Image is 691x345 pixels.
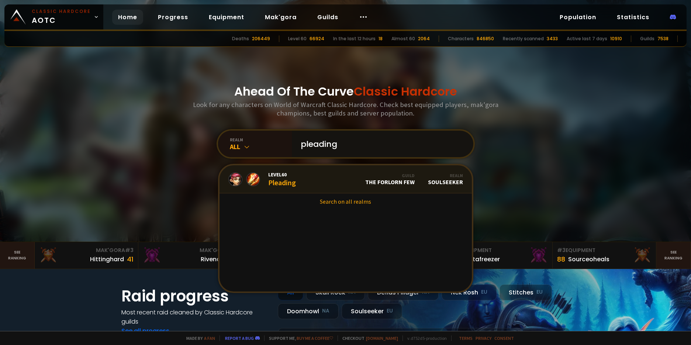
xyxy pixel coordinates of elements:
[402,335,447,341] span: v. d752d5 - production
[138,242,242,269] a: Mak'Gora#2Rivench100
[448,35,474,42] div: Characters
[553,242,656,269] a: #3Equipment88Sourceoheals
[547,35,558,42] div: 3433
[557,246,652,254] div: Equipment
[230,142,292,151] div: All
[656,242,691,269] a: Seeranking
[268,171,296,178] span: Level 60
[322,307,329,315] small: NA
[477,35,494,42] div: 846850
[143,246,237,254] div: Mak'Gora
[32,8,91,15] small: Classic Hardcore
[418,35,430,42] div: 2064
[296,131,464,157] input: Search a character...
[190,100,501,117] h3: Look for any characters on World of Warcraft Classic Hardcore. Check best equipped players, mak'g...
[442,284,497,300] div: Nek'Rosh
[311,10,344,25] a: Guilds
[449,242,553,269] a: #2Equipment88Notafreezer
[557,246,566,254] span: # 3
[453,246,548,254] div: Equipment
[152,10,194,25] a: Progress
[611,10,655,25] a: Statistics
[32,8,91,26] span: AOTC
[278,303,339,319] div: Doomhowl
[121,284,269,308] h1: Raid progress
[121,308,269,326] h4: Most recent raid cleaned by Classic Hardcore guilds
[230,137,292,142] div: realm
[610,35,622,42] div: 10910
[220,193,472,210] a: Search on all realms
[264,335,333,341] span: Support me,
[4,4,103,30] a: Classic HardcoreAOTC
[112,10,143,25] a: Home
[338,335,398,341] span: Checkout
[366,335,398,341] a: [DOMAIN_NAME]
[567,35,607,42] div: Active last 7 days
[297,335,333,341] a: Buy me a coffee
[354,83,457,100] span: Classic Hardcore
[459,335,473,341] a: Terms
[182,335,215,341] span: Made by
[503,35,544,42] div: Recently scanned
[268,171,296,187] div: Pleading
[568,255,609,264] div: Sourceoheals
[90,255,124,264] div: Hittinghard
[464,255,500,264] div: Notafreezer
[127,254,134,264] div: 41
[234,83,457,100] h1: Ahead Of The Curve
[288,35,307,42] div: Level 60
[554,10,602,25] a: Population
[35,242,138,269] a: Mak'Gora#3Hittinghard41
[121,327,169,335] a: See all progress
[220,165,472,193] a: Level60PleadingGuildThe Forlorn FewRealmSoulseeker
[500,284,552,300] div: Stitches
[387,307,393,315] small: EU
[428,173,463,186] div: Soulseeker
[310,35,324,42] div: 66924
[365,173,415,186] div: The Forlorn Few
[365,173,415,178] div: Guild
[39,246,134,254] div: Mak'Gora
[657,35,668,42] div: 7538
[333,35,376,42] div: In the last 12 hours
[203,10,250,25] a: Equipment
[225,335,254,341] a: Report a bug
[204,335,215,341] a: a fan
[481,289,487,296] small: EU
[557,254,565,264] div: 88
[125,246,134,254] span: # 3
[428,173,463,178] div: Realm
[201,255,224,264] div: Rivench
[494,335,514,341] a: Consent
[342,303,402,319] div: Soulseeker
[640,35,654,42] div: Guilds
[536,289,543,296] small: EU
[476,335,491,341] a: Privacy
[252,35,270,42] div: 206449
[379,35,383,42] div: 18
[391,35,415,42] div: Almost 60
[232,35,249,42] div: Deaths
[259,10,303,25] a: Mak'gora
